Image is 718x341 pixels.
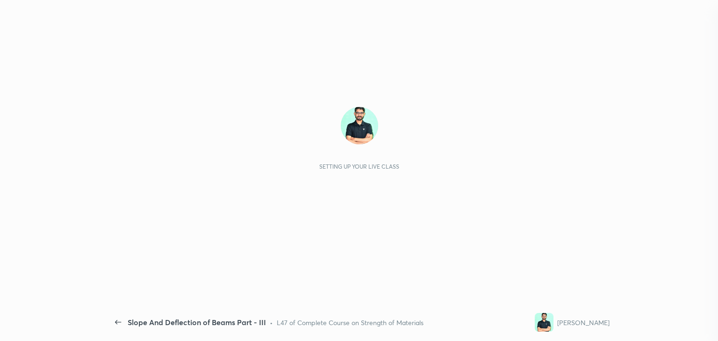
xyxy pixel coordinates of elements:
[341,107,378,144] img: 963340471ff5441e8619d0a0448153d9.jpg
[270,318,273,327] div: •
[128,317,266,328] div: Slope And Deflection of Beams Part - III
[277,318,424,327] div: L47 of Complete Course on Strength of Materials
[557,318,610,327] div: [PERSON_NAME]
[319,163,399,170] div: Setting up your live class
[535,313,553,332] img: 963340471ff5441e8619d0a0448153d9.jpg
